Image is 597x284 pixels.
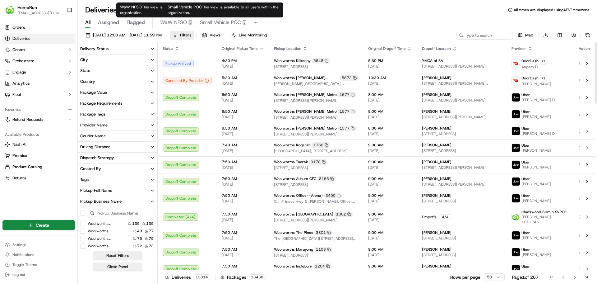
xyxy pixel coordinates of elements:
span: [PERSON_NAME] D. [521,131,556,136]
span: [STREET_ADDRESS] [422,269,502,274]
span: [DATE] [368,131,412,136]
button: Package Requirements [78,98,157,109]
span: Woolworths [PERSON_NAME] Metro [274,92,337,97]
span: [STREET_ADDRESS][PERSON_NAME] [422,165,502,170]
span: Woolworths Auburn CFC [274,176,316,181]
span: DoorDash [521,59,539,64]
span: Pickup Location [274,46,301,51]
span: [PERSON_NAME] [422,92,451,97]
div: Dispatch Strategy [80,155,114,161]
span: [STREET_ADDRESS][PERSON_NAME] [422,182,502,187]
div: Packages [220,274,266,280]
button: Live Monitoring [229,31,270,40]
span: Uber [521,193,530,198]
div: Small Vehicle POC [164,2,283,17]
span: [DATE] [368,81,412,86]
span: Orchestrate [12,58,34,64]
span: [DATE] [222,98,264,103]
span: 9:00 AM [368,143,412,148]
span: [DATE] [368,269,412,274]
span: Refund Requests [12,117,43,122]
span: 6:50 AM [222,126,264,131]
div: Package Tags [80,111,105,117]
div: 1204 [313,263,331,269]
span: [PERSON_NAME] [422,126,451,131]
button: Returns [2,173,75,183]
label: Woolworths [GEOGRAPHIC_DATA] [88,236,127,241]
button: Filters [170,31,194,40]
img: doordash_logo_v2.png [512,59,520,68]
span: [PERSON_NAME] [422,264,451,269]
img: doordash_logo_v2.png [512,77,520,85]
div: Pickup Full Name [80,188,112,193]
span: WILBERFORCE B. [521,269,550,274]
span: Uber [521,109,530,114]
span: Engage [12,69,26,75]
span: [PERSON_NAME] [521,182,551,187]
span: [STREET_ADDRESS] [422,199,502,204]
span: Pylon [62,106,75,110]
span: [PERSON_NAME] 1011246 [521,215,568,225]
button: Toggle Theme [2,260,75,269]
div: Courier Name [80,133,106,139]
span: Uber [521,126,530,131]
span: [STREET_ADDRESS][PERSON_NAME] [274,132,358,137]
button: Refund Requests [2,115,75,125]
input: Got a question? Start typing here... [16,40,112,47]
span: Views [210,32,220,38]
div: Driving Distance [80,144,110,150]
div: Country [80,79,95,84]
span: [STREET_ADDRESS] [422,148,502,153]
span: 75 [137,236,142,241]
div: 1577 [338,92,356,97]
button: HomeRun [17,4,37,11]
button: Start new chat [106,61,113,69]
span: Uber [521,247,530,252]
span: [DATE] [222,182,264,187]
span: [PERSON_NAME] [521,148,551,153]
span: [DATE] [368,182,412,187]
input: Pickup Business Name [88,208,155,218]
img: Nash [6,6,19,19]
span: 9:00 AM [368,176,412,181]
span: 135 [132,221,140,226]
span: 75 [149,236,154,241]
span: Notifications [12,252,34,257]
div: City [80,57,88,63]
label: Woolworths [GEOGRAPHIC_DATA] [88,221,126,226]
button: Nash AI [2,140,75,149]
span: The [GEOGRAPHIC_DATA][STREET_ADDRESS][PERSON_NAME][PERSON_NAME] [274,236,358,241]
span: 9:00 AM [368,264,412,269]
img: uber-new-logo.jpeg [512,161,520,169]
img: uber-new-logo.jpeg [512,110,520,118]
img: ww.png [512,213,520,221]
img: uber-new-logo.jpeg [512,194,520,202]
a: Analytics [2,78,75,88]
span: 4:20 PM [222,58,264,63]
span: [DATE] [222,199,264,204]
button: +1 [540,58,547,64]
button: Log out [2,270,75,279]
span: Chatswood 60min SVPOC [521,210,567,215]
span: Uber [521,92,530,97]
span: Woolworths The Pines [274,230,313,235]
span: Product Catalog [12,164,42,170]
span: Dropoffs [422,215,437,220]
span: 72 [149,244,154,249]
span: Uber [521,143,530,148]
span: [PERSON_NAME] [521,114,551,119]
span: Cnr Princes Hwy & [PERSON_NAME], Officer, VIC 3809, AU [274,199,358,204]
a: 📗Knowledge Base [4,88,50,99]
div: 5648 [312,58,330,64]
img: uber-new-logo.jpeg [512,127,520,135]
button: Orchestrate [2,56,75,66]
button: Product Catalog [2,162,75,172]
span: [DATE] [368,98,412,103]
span: [PERSON_NAME] [422,230,451,235]
span: Assigned [98,19,119,26]
span: Woolworths [PERSON_NAME] Metro [274,109,337,114]
span: [DATE] [222,131,264,136]
span: 5:30 PM [368,58,412,63]
span: [PERSON_NAME] [521,198,551,203]
span: Flagged [127,19,145,26]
